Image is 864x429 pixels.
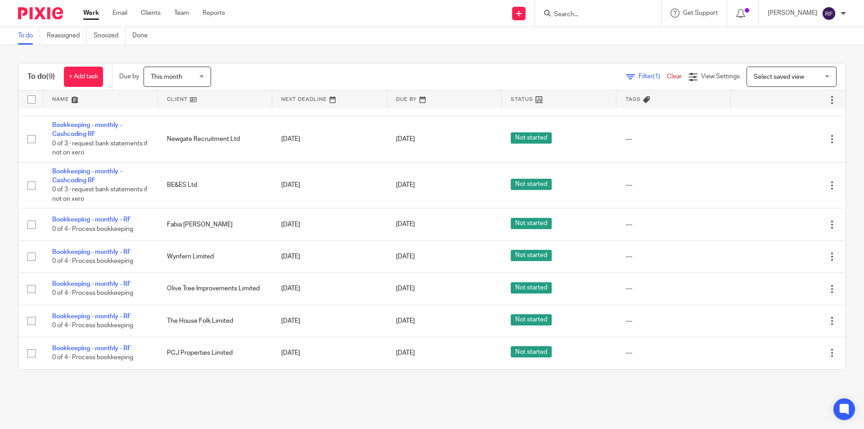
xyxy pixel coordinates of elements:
[625,316,722,325] div: ---
[754,74,804,80] span: Select saved view
[396,221,415,228] span: [DATE]
[625,252,722,261] div: ---
[511,250,552,261] span: Not started
[52,345,131,352] a: Bookkeeping - monthly - RF
[625,284,722,293] div: ---
[112,9,127,18] a: Email
[46,73,55,80] span: (9)
[396,182,415,189] span: [DATE]
[52,226,133,232] span: 0 of 4 · Process bookkeeping
[511,314,552,325] span: Not started
[822,6,836,21] img: svg%3E
[52,249,131,255] a: Bookkeeping - monthly - RF
[511,179,552,190] span: Not started
[52,122,122,137] a: Bookkeeping - monthly - Cashcoding RF
[511,346,552,357] span: Not started
[272,273,387,305] td: [DATE]
[94,27,126,45] a: Snoozed
[667,73,682,80] a: Clear
[52,290,133,297] span: 0 of 4 · Process bookkeeping
[396,285,415,292] span: [DATE]
[52,258,133,264] span: 0 of 4 · Process bookkeeping
[52,187,148,203] span: 0 of 3 · request bank statements if not on xero
[27,72,55,81] h1: To do
[396,253,415,260] span: [DATE]
[158,240,273,272] td: Wynfern Limited
[639,73,667,80] span: Filter
[625,220,722,229] div: ---
[83,9,99,18] a: Work
[625,135,722,144] div: ---
[625,181,722,190] div: ---
[396,350,415,356] span: [DATE]
[119,72,139,81] p: Due by
[174,9,189,18] a: Team
[52,217,131,223] a: Bookkeeping - monthly - RF
[158,208,273,240] td: Fabia [PERSON_NAME]
[18,7,63,19] img: Pixie
[52,140,148,156] span: 0 of 3 · request bank statements if not on xero
[272,240,387,272] td: [DATE]
[18,27,40,45] a: To do
[52,355,133,361] span: 0 of 4 · Process bookkeeping
[158,273,273,305] td: Olive Tree Improvements Limited
[272,116,387,162] td: [DATE]
[683,10,718,16] span: Get Support
[158,162,273,208] td: BE&ES Ltd
[141,9,161,18] a: Clients
[511,132,552,144] span: Not started
[625,348,722,357] div: ---
[272,337,387,369] td: [DATE]
[132,27,154,45] a: Done
[158,305,273,337] td: The House Folk Limited
[553,11,634,19] input: Search
[272,162,387,208] td: [DATE]
[396,136,415,142] span: [DATE]
[52,168,122,184] a: Bookkeeping - monthly - Cashcoding RF
[52,322,133,329] span: 0 of 4 · Process bookkeeping
[272,208,387,240] td: [DATE]
[158,337,273,369] td: PCJ Properties Limited
[151,74,182,80] span: This month
[511,282,552,294] span: Not started
[202,9,225,18] a: Reports
[64,67,103,87] a: + Add task
[52,313,131,320] a: Bookkeeping - monthly - RF
[272,305,387,337] td: [DATE]
[396,318,415,324] span: [DATE]
[625,97,641,102] span: Tags
[701,73,740,80] span: View Settings
[52,281,131,287] a: Bookkeeping - monthly - RF
[653,73,660,80] span: (1)
[768,9,817,18] p: [PERSON_NAME]
[47,27,87,45] a: Reassigned
[158,116,273,162] td: Newgate Recruitment Ltd
[511,218,552,229] span: Not started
